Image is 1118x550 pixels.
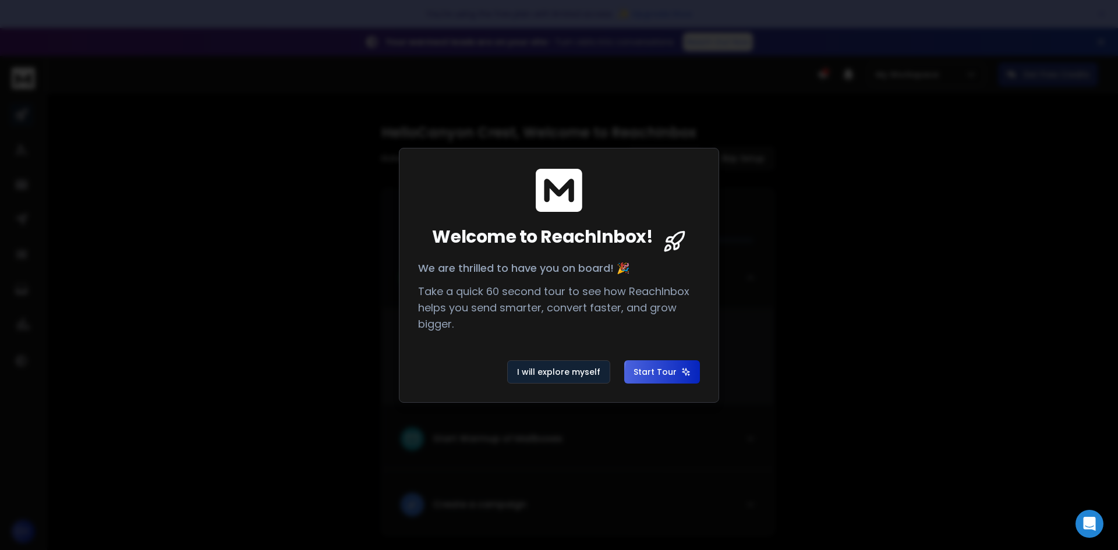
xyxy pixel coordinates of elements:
[624,360,700,384] button: Start Tour
[634,366,691,378] span: Start Tour
[507,360,610,384] button: I will explore myself
[432,226,653,247] span: Welcome to ReachInbox!
[418,260,700,276] p: We are thrilled to have you on board! 🎉
[418,283,700,332] p: Take a quick 60 second tour to see how ReachInbox helps you send smarter, convert faster, and gro...
[1075,510,1103,538] div: Open Intercom Messenger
